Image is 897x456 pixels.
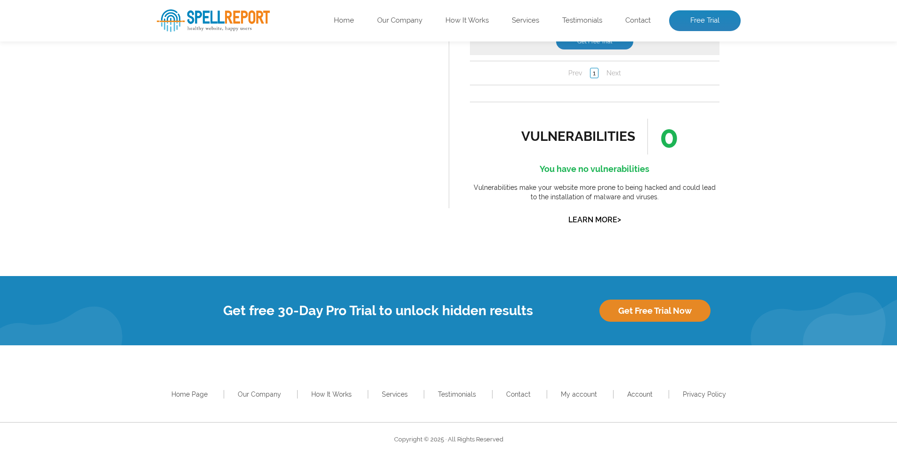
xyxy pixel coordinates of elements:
a: Account [627,391,653,398]
th: Website Page [125,1,199,23]
span: en [85,29,92,35]
span: Want to view [5,73,245,80]
a: Services [512,16,539,25]
h3: All Results? [5,73,245,91]
a: Free Trial [669,10,741,31]
a: 1 [120,135,129,146]
a: Our Company [238,391,281,398]
span: > [617,213,621,226]
span: 0 [647,119,679,155]
a: How It Works [311,391,352,398]
h3: All Results? [5,87,245,113]
img: SpellReport [157,9,270,32]
a: Learn More> [568,215,621,224]
h4: Get free 30-Day Pro Trial to unlock hidden results [157,303,599,318]
div: vulnerabilities [521,129,636,144]
a: Contact [625,16,651,25]
a: Testimonials [438,391,476,398]
a: 1 [120,203,129,213]
a: Our Company [377,16,422,25]
a: Testimonials [562,16,602,25]
a: Get Free Trial [82,122,168,142]
p: Vulnerabilities make your website more prone to being hacked and could lead to the installation o... [470,183,719,202]
th: Website Page [98,1,225,23]
span: Copyright © 2025 · All Rights Reserved [394,436,503,443]
a: Get Free Trial Now [599,300,711,322]
td: Webservice [24,24,97,44]
a: Services [382,391,408,398]
a: Home [334,16,354,25]
a: My account [561,391,597,398]
span: Want to view [5,87,245,96]
th: Error Word [24,1,97,23]
a: /articles/how-i-built-trainly-part-1 [105,30,192,38]
a: Get Free Trial [86,101,163,117]
h4: You have no vulnerabilities [470,162,719,177]
a: Contact [506,391,531,398]
a: How It Works [445,16,489,25]
th: Broken Link [1,1,124,23]
nav: Footer Primary Menu [157,388,741,401]
a: Home Page [171,391,208,398]
a: Privacy Policy [683,391,726,398]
